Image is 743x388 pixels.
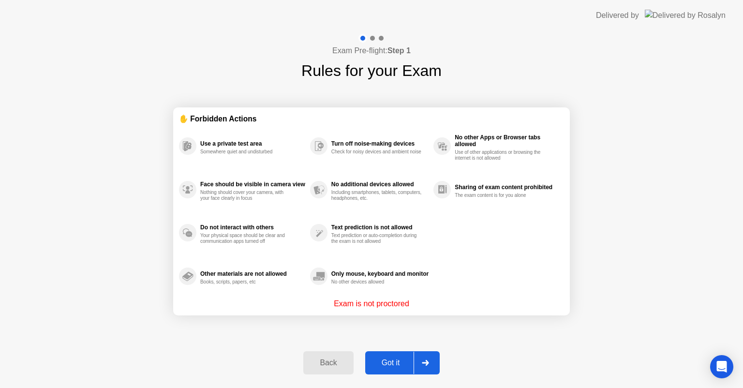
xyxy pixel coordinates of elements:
div: Nothing should cover your camera, with your face clearly in focus [200,190,292,201]
h4: Exam Pre-flight: [332,45,411,57]
button: Back [303,351,353,374]
div: Got it [368,358,414,367]
div: Books, scripts, papers, etc [200,279,292,285]
div: Use a private test area [200,140,305,147]
div: Including smartphones, tablets, computers, headphones, etc. [331,190,423,201]
p: Exam is not proctored [334,298,409,310]
div: No other Apps or Browser tabs allowed [455,134,559,148]
div: Do not interact with others [200,224,305,231]
div: Only mouse, keyboard and monitor [331,270,429,277]
img: Delivered by Rosalyn [645,10,726,21]
div: No other devices allowed [331,279,423,285]
div: Your physical space should be clear and communication apps turned off [200,233,292,244]
div: Check for noisy devices and ambient noise [331,149,423,155]
div: ✋ Forbidden Actions [179,113,564,124]
h1: Rules for your Exam [301,59,442,82]
div: Back [306,358,350,367]
div: Face should be visible in camera view [200,181,305,188]
div: Delivered by [596,10,639,21]
div: Text prediction is not allowed [331,224,429,231]
div: Sharing of exam content prohibited [455,184,559,191]
button: Got it [365,351,440,374]
div: No additional devices allowed [331,181,429,188]
div: Somewhere quiet and undisturbed [200,149,292,155]
b: Step 1 [387,46,411,55]
div: Turn off noise-making devices [331,140,429,147]
div: Text prediction or auto-completion during the exam is not allowed [331,233,423,244]
div: Use of other applications or browsing the internet is not allowed [455,149,546,161]
div: Open Intercom Messenger [710,355,733,378]
div: The exam content is for you alone [455,193,546,198]
div: Other materials are not allowed [200,270,305,277]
